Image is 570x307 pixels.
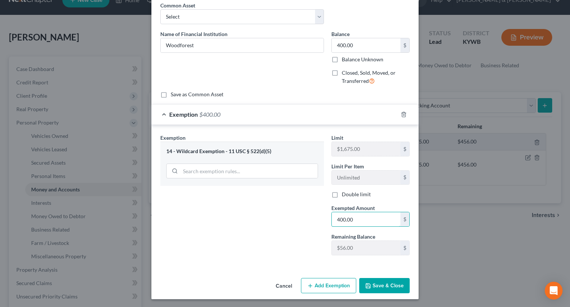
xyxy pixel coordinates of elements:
input: Search exemption rules... [180,164,318,178]
label: Balance [331,30,350,38]
div: 14 - Wildcard Exemption - 11 USC § 522(d)(5) [166,148,318,155]
button: Cancel [270,279,298,294]
button: Add Exemption [301,278,356,294]
button: Save & Close [359,278,410,294]
span: Exemption [160,135,186,141]
div: $ [400,142,409,156]
label: Double limit [342,191,371,198]
label: Remaining Balance [331,233,375,240]
div: $ [400,38,409,52]
input: Enter name... [161,38,324,52]
input: -- [332,241,400,255]
span: Exempted Amount [331,205,375,211]
span: Closed, Sold, Moved, or Transferred [342,70,396,84]
label: Balance Unknown [342,56,383,63]
label: Save as Common Asset [171,91,223,98]
label: Limit Per Item [331,162,364,170]
input: -- [332,142,400,156]
div: Open Intercom Messenger [545,282,563,300]
input: -- [332,171,400,185]
input: 0.00 [332,212,400,226]
input: 0.00 [332,38,400,52]
div: $ [400,241,409,255]
span: Exemption [169,111,198,118]
label: Common Asset [160,1,195,9]
div: $ [400,212,409,226]
span: Name of Financial Institution [160,31,227,37]
div: $ [400,171,409,185]
span: Limit [331,135,343,141]
span: $400.00 [199,111,220,118]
